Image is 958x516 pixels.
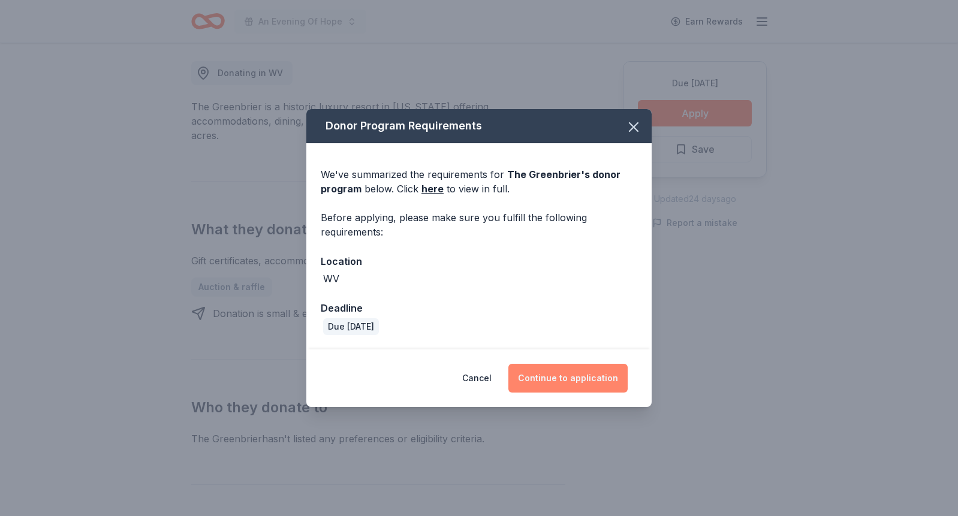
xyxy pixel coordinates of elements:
[321,210,637,239] div: Before applying, please make sure you fulfill the following requirements:
[421,182,444,196] a: here
[321,300,637,316] div: Deadline
[321,254,637,269] div: Location
[323,318,379,335] div: Due [DATE]
[508,364,628,393] button: Continue to application
[323,271,339,286] div: WV
[462,364,492,393] button: Cancel
[306,109,652,143] div: Donor Program Requirements
[321,167,637,196] div: We've summarized the requirements for below. Click to view in full.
